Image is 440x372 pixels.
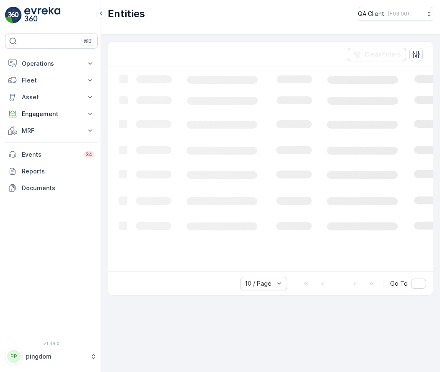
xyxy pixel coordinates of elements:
button: QA Client(+03:00) [358,7,433,21]
p: MRF [22,127,81,135]
button: Engagement [5,106,98,122]
p: Fleet [22,76,81,85]
button: Clear Filters [348,48,406,61]
button: Asset [5,89,98,106]
p: Asset [22,93,81,101]
p: 34 [85,151,93,158]
p: Operations [22,59,81,68]
a: Reports [5,163,98,180]
button: PPpingdom [5,348,98,365]
p: Clear Filters [365,50,401,59]
span: Go To [390,279,408,288]
p: pingdom [26,352,86,361]
button: Operations [5,55,98,72]
span: v 1.49.0 [5,341,98,346]
p: ⌘B [83,38,92,44]
p: Entities [108,7,145,21]
p: QA Client [358,10,384,18]
button: Fleet [5,72,98,89]
p: Documents [22,184,94,192]
p: Events [22,150,79,159]
p: ( +03:00 ) [388,10,409,17]
p: Engagement [22,110,81,118]
div: PP [7,350,21,363]
p: Reports [22,167,94,176]
a: Events34 [5,146,98,163]
img: logo_light-DOdMpM7g.png [24,7,60,23]
button: MRF [5,122,98,139]
img: logo [5,7,22,23]
a: Documents [5,180,98,196]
